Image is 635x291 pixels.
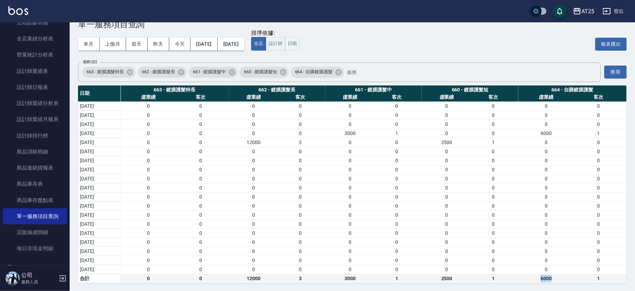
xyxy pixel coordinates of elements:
[122,112,175,119] div: 0
[424,239,470,246] div: 0
[3,63,67,79] a: 設計師業績表
[3,15,67,31] a: 互助點數明細
[373,193,420,201] div: 0
[327,184,374,192] div: 0
[291,68,337,75] span: 664 - 自購鍍膜護髮
[573,211,625,219] div: 0
[327,221,374,228] div: 0
[573,266,625,273] div: 0
[595,38,627,51] button: 報表匯出
[3,240,67,256] a: 每日非現金明細
[175,130,227,137] div: 0
[373,211,420,219] div: 0
[6,271,20,285] img: Person
[175,211,227,219] div: 0
[122,230,175,237] div: 0
[231,266,277,273] div: 0
[175,148,227,155] div: 0
[277,275,324,282] div: 3
[581,7,594,16] div: AT25
[3,192,67,208] a: 商品庫存盤點表
[78,174,121,183] td: [DATE]
[78,192,121,201] td: [DATE]
[327,211,374,219] div: 0
[573,193,625,201] div: 0
[277,248,324,255] div: 0
[470,103,517,110] div: 0
[218,38,244,51] button: [DATE]
[520,202,572,210] div: 0
[78,129,121,138] td: [DATE]
[520,86,625,94] div: 664 - 自購鍍膜護髮
[231,248,277,255] div: 0
[520,193,572,201] div: 0
[21,272,57,279] h5: 公司
[573,121,625,128] div: 0
[573,175,625,182] div: 0
[231,230,277,237] div: 0
[175,221,227,228] div: 0
[327,157,374,164] div: 0
[520,157,572,164] div: 0
[231,86,324,94] div: 662 - 鍍膜護髮長
[122,86,227,94] div: 663 - 鍍膜護髮特長
[277,211,324,219] div: 0
[327,103,374,110] div: 0
[424,275,470,282] div: 2500
[424,221,470,228] div: 0
[122,239,175,246] div: 0
[122,175,175,182] div: 0
[573,275,625,282] div: 1
[424,266,470,273] div: 0
[231,275,277,282] div: 12000
[424,157,470,164] div: 0
[277,202,324,210] div: 0
[520,184,572,192] div: 0
[175,103,227,110] div: 0
[470,193,517,201] div: 0
[327,193,374,201] div: 0
[520,166,572,173] div: 0
[520,230,572,237] div: 0
[3,260,67,278] button: 客戶管理
[82,68,128,75] span: 663 - 鍍膜護髮特長
[327,94,374,101] div: 虛業績
[373,139,420,146] div: 0
[373,94,420,101] div: 客次
[470,275,517,282] div: 1
[122,157,175,164] div: 0
[122,275,175,282] div: 0
[3,144,67,160] a: 商品消耗明細
[122,257,175,264] div: 0
[345,66,587,78] input: 服務
[3,47,67,63] a: 營業統計分析表
[78,111,121,120] td: [DATE]
[78,183,121,192] td: [DATE]
[231,112,277,119] div: 0
[470,130,517,137] div: 0
[470,139,517,146] div: 1
[291,67,344,78] div: 664 - 自購鍍膜護髮
[277,257,324,264] div: 0
[277,230,324,237] div: 0
[327,148,374,155] div: 0
[470,148,517,155] div: 0
[78,138,121,147] td: [DATE]
[122,166,175,173] div: 0
[122,148,175,155] div: 0
[83,59,98,65] label: 服務項目
[122,184,175,192] div: 0
[277,148,324,155] div: 0
[470,175,517,182] div: 0
[424,230,470,237] div: 0
[285,37,300,51] button: 日期
[573,112,625,119] div: 0
[78,147,121,156] td: [DATE]
[373,103,420,110] div: 0
[424,202,470,210] div: 0
[122,202,175,210] div: 0
[604,66,627,79] button: 搜尋
[470,112,517,119] div: 0
[175,239,227,246] div: 0
[470,239,517,246] div: 0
